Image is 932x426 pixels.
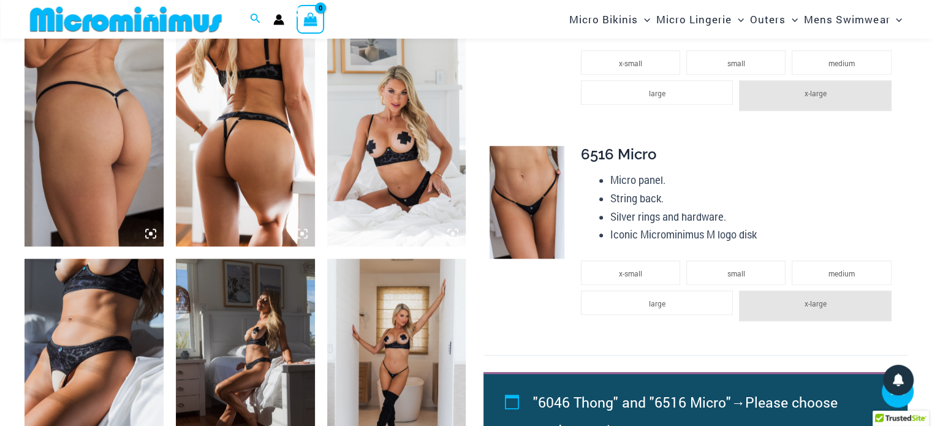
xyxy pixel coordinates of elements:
li: medium [792,261,891,285]
span: Menu Toggle [732,4,744,35]
img: MM SHOP LOGO FLAT [25,6,227,33]
a: Search icon link [250,12,261,28]
li: x-large [739,80,892,111]
li: x-small [581,261,680,285]
span: large [648,88,665,98]
a: Micro LingerieMenu ToggleMenu Toggle [653,4,747,35]
li: small [686,261,786,285]
span: medium [828,268,855,278]
span: x-large [805,88,827,98]
img: Nights Fall Silver Leopard 6516 Micro [25,37,164,246]
span: x-small [619,268,642,278]
span: Menu Toggle [890,4,902,35]
a: View Shopping Cart, empty [297,5,325,33]
li: String back. [610,189,898,208]
a: OutersMenu ToggleMenu Toggle [747,4,801,35]
span: Menu Toggle [638,4,650,35]
span: small [727,268,745,278]
li: Micro panel. [610,171,898,189]
li: Silver rings and hardware. [610,208,898,226]
span: Menu Toggle [786,4,798,35]
span: medium [828,58,855,68]
a: Micro BikinisMenu ToggleMenu Toggle [566,4,653,35]
span: Outers [750,4,786,35]
li: large [581,291,733,315]
li: small [686,50,786,75]
li: x-small [581,50,680,75]
img: Nights Fall Silver Leopard 6516 Micro [490,146,564,258]
a: Account icon link [273,14,284,25]
span: x-small [619,58,642,68]
span: small [727,58,745,68]
span: large [648,299,665,308]
span: "6046 Thong" and "6516 Micro" [533,393,731,411]
span: 6516 Micro [581,145,656,163]
li: x-large [739,291,892,321]
a: Mens SwimwearMenu ToggleMenu Toggle [801,4,905,35]
img: Nights Fall Silver Leopard 1036 Bra 6046 Thong [327,37,466,246]
span: x-large [805,299,827,308]
li: Iconic Microminimus M logo disk [610,226,898,244]
span: Micro Lingerie [656,4,732,35]
img: Nights Fall Silver Leopard 1036 Bra 6046 Thong [176,37,315,246]
span: Mens Swimwear [804,4,890,35]
li: medium [792,50,891,75]
nav: Site Navigation [564,2,907,37]
li: large [581,80,733,105]
span: Micro Bikinis [569,4,638,35]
